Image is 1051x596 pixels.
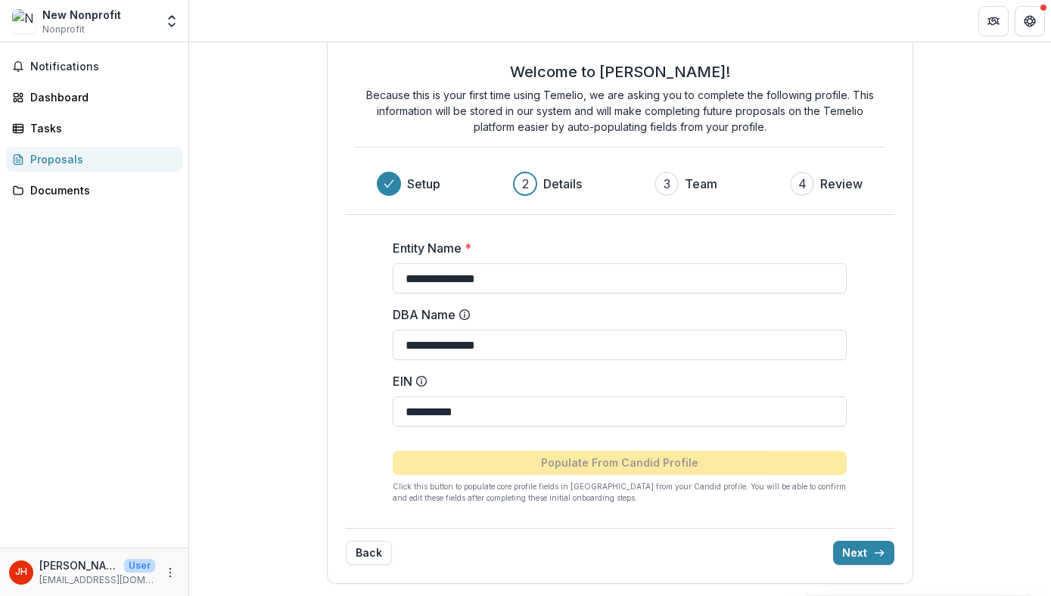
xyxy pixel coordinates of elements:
div: Tasks [30,120,170,136]
h3: Review [820,175,863,193]
button: Notifications [6,54,182,79]
h3: Details [543,175,582,193]
button: Next [833,541,894,565]
div: 3 [664,175,670,193]
a: Documents [6,178,182,203]
button: More [161,563,179,582]
h3: Team [685,175,717,193]
div: Dashboard [30,89,170,105]
div: Progress [377,172,863,196]
img: New Nonprofit [12,9,36,33]
a: Proposals [6,147,182,172]
label: EIN [393,372,838,390]
p: User [124,559,155,573]
a: Tasks [6,116,182,141]
button: Open entity switcher [161,6,182,36]
div: 4 [798,175,807,193]
span: Nonprofit [42,23,85,36]
div: Jamie Hasemeier [15,567,27,577]
h3: Setup [407,175,440,193]
button: Back [346,541,392,565]
h2: Welcome to [PERSON_NAME]! [510,63,730,81]
button: Partners [978,6,1009,36]
button: Populate From Candid Profile [393,451,847,475]
p: Because this is your first time using Temelio, we are asking you to complete the following profil... [355,87,885,135]
div: 2 [522,175,529,193]
p: [PERSON_NAME] [39,557,118,573]
label: Entity Name [393,239,838,257]
p: [EMAIL_ADDRESS][DOMAIN_NAME] [39,573,155,587]
div: Documents [30,182,170,198]
a: Dashboard [6,85,182,110]
button: Get Help [1015,6,1045,36]
p: Click this button to populate core profile fields in [GEOGRAPHIC_DATA] from your Candid profile. ... [393,481,847,504]
div: Proposals [30,151,170,167]
label: DBA Name [393,306,838,324]
span: Notifications [30,61,176,73]
div: New Nonprofit [42,7,121,23]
